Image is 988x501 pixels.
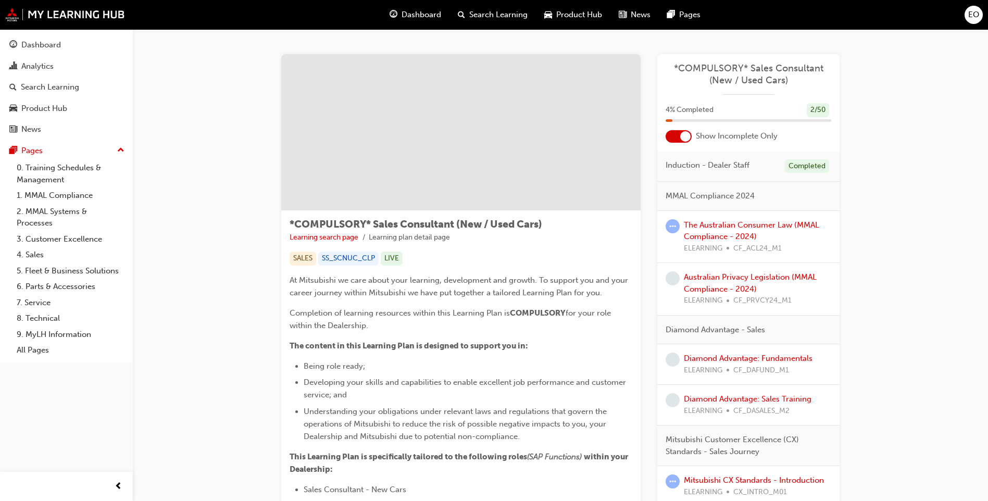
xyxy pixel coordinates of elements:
[510,308,566,318] span: COMPULSORY
[684,272,817,294] a: Australian Privacy Legislation (MMAL Compliance - 2024)
[21,103,67,115] div: Product Hub
[21,81,79,93] div: Search Learning
[4,141,129,160] button: Pages
[12,327,129,343] a: 9. MyLH Information
[4,35,129,55] a: Dashboard
[666,474,680,489] span: learningRecordVerb_ATTEMPT-icon
[4,120,129,139] a: News
[666,190,755,202] span: MMAL Compliance 2024
[5,8,125,21] img: mmal
[9,146,17,156] span: pages-icon
[536,4,610,26] a: car-iconProduct Hub
[785,159,829,173] div: Completed
[527,452,582,461] span: (SAP Functions)
[544,8,552,21] span: car-icon
[290,218,542,230] span: *COMPULSORY* Sales Consultant (New / Used Cars)
[666,62,831,86] a: *COMPULSORY* Sales Consultant (New / Used Cars)
[304,378,628,399] span: Developing your skills and capabilities to enable excellent job performance and customer service;...
[556,9,602,21] span: Product Hub
[807,103,829,117] div: 2 / 50
[684,243,722,255] span: ELEARNING
[666,393,680,407] span: learningRecordVerb_NONE-icon
[290,233,358,242] a: Learning search page
[390,8,397,21] span: guage-icon
[610,4,659,26] a: news-iconNews
[21,60,54,72] div: Analytics
[684,354,812,363] a: Diamond Advantage: Fundamentals
[290,452,630,474] span: within your Dealership:
[402,9,441,21] span: Dashboard
[4,33,129,141] button: DashboardAnalyticsSearch LearningProduct HubNews
[12,160,129,187] a: 0. Training Schedules & Management
[304,485,406,494] span: Sales Consultant - New Cars
[684,394,811,404] a: Diamond Advantage: Sales Training
[9,125,17,134] span: news-icon
[968,9,979,21] span: EO
[666,271,680,285] span: learningRecordVerb_NONE-icon
[733,405,790,417] span: CF_DASALES_M2
[381,4,449,26] a: guage-iconDashboard
[631,9,651,21] span: News
[9,41,17,50] span: guage-icon
[666,219,680,233] span: learningRecordVerb_ATTEMPT-icon
[666,324,765,336] span: Diamond Advantage - Sales
[304,361,365,371] span: Being role ready;
[12,187,129,204] a: 1. MMAL Compliance
[12,342,129,358] a: All Pages
[12,279,129,295] a: 6. Parts & Accessories
[733,486,787,498] span: CX_INTRO_M01
[290,452,527,461] span: This Learning Plan is specifically tailored to the following roles
[9,83,17,92] span: search-icon
[684,405,722,417] span: ELEARNING
[4,57,129,76] a: Analytics
[4,99,129,118] a: Product Hub
[666,159,749,171] span: Induction - Dealer Staff
[733,365,789,377] span: CF_DAFUND_M1
[290,308,510,318] span: Completion of learning resources within this Learning Plan is
[117,144,124,157] span: up-icon
[684,220,819,242] a: The Australian Consumer Law (MMAL Compliance - 2024)
[684,365,722,377] span: ELEARNING
[369,232,450,244] li: Learning plan detail page
[12,295,129,311] a: 7. Service
[12,204,129,231] a: 2. MMAL Systems & Processes
[21,39,61,51] div: Dashboard
[381,252,403,266] div: LIVE
[666,353,680,367] span: learningRecordVerb_NONE-icon
[12,310,129,327] a: 8. Technical
[619,8,627,21] span: news-icon
[666,434,823,457] span: Mitsubishi Customer Excellence (CX) Standards - Sales Journey
[290,308,613,330] span: for your role within the Dealership.
[9,104,17,114] span: car-icon
[12,263,129,279] a: 5. Fleet & Business Solutions
[458,8,465,21] span: search-icon
[666,104,714,116] span: 4 % Completed
[12,247,129,263] a: 4. Sales
[684,475,824,485] a: Mitsubishi CX Standards - Introduction
[21,123,41,135] div: News
[449,4,536,26] a: search-iconSearch Learning
[659,4,709,26] a: pages-iconPages
[4,78,129,97] a: Search Learning
[469,9,528,21] span: Search Learning
[12,231,129,247] a: 3. Customer Excellence
[965,6,983,24] button: EO
[290,341,528,350] span: The content in this Learning Plan is designed to support you in:
[733,295,792,307] span: CF_PRVCY24_M1
[21,145,43,157] div: Pages
[696,130,778,142] span: Show Incomplete Only
[290,252,316,266] div: SALES
[304,407,609,441] span: Understanding your obligations under relevant laws and regulations that govern the operations of ...
[9,62,17,71] span: chart-icon
[290,275,630,297] span: At Mitsubishi we care about your learning, development and growth. To support you and your career...
[679,9,701,21] span: Pages
[318,252,379,266] div: SS_SCNUC_CLP
[684,486,722,498] span: ELEARNING
[667,8,675,21] span: pages-icon
[684,295,722,307] span: ELEARNING
[115,480,122,493] span: prev-icon
[733,243,782,255] span: CF_ACL24_M1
